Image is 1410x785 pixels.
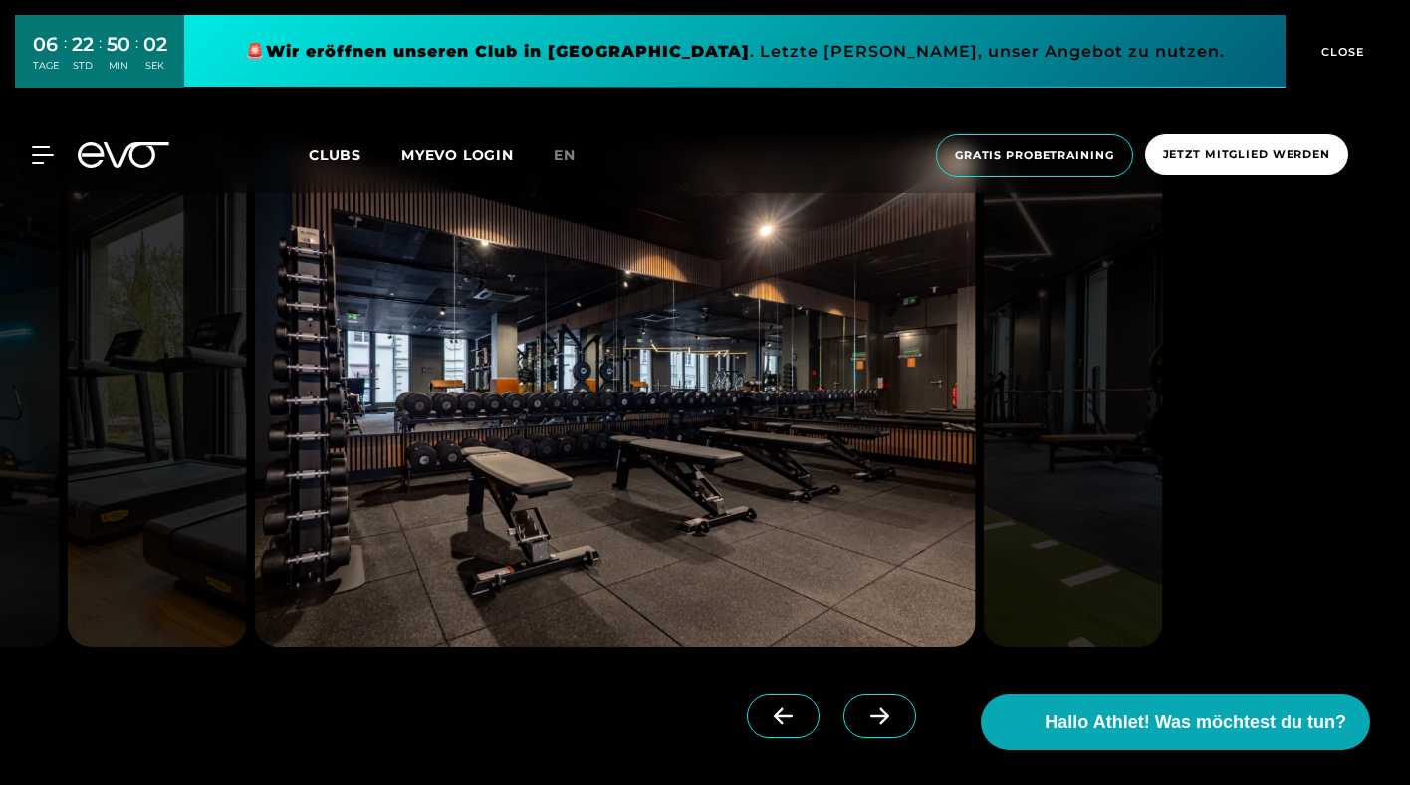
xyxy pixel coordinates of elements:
div: : [135,32,138,85]
div: 22 [72,30,94,59]
div: 02 [143,30,167,59]
div: SEK [143,59,167,73]
div: 06 [33,30,59,59]
div: MIN [107,59,130,73]
span: Hallo Athlet! Was möchtest du tun? [1045,709,1346,736]
a: Jetzt Mitglied werden [1139,134,1354,177]
span: en [554,146,576,164]
img: evofitness [255,144,975,647]
img: evofitness [67,144,247,647]
div: TAGE [33,59,59,73]
div: : [64,32,67,85]
img: evofitness [983,144,1163,647]
span: CLOSE [1316,43,1365,61]
span: Jetzt Mitglied werden [1163,146,1330,163]
div: : [99,32,102,85]
a: Gratis Probetraining [930,134,1139,177]
button: Hallo Athlet! Was möchtest du tun? [981,694,1370,750]
button: CLOSE [1286,15,1395,88]
div: 50 [107,30,130,59]
span: Gratis Probetraining [955,147,1114,164]
a: MYEVO LOGIN [401,146,514,164]
span: Clubs [309,146,361,164]
a: Clubs [309,145,401,164]
div: STD [72,59,94,73]
a: en [554,144,599,167]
